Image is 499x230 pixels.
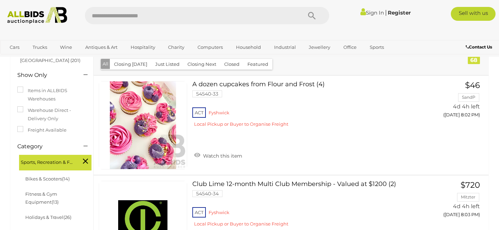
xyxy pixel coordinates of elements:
[466,44,492,50] b: Contact Us
[5,53,63,64] a: [GEOGRAPHIC_DATA]
[468,56,480,64] div: 68
[466,43,494,51] a: Contact Us
[101,59,110,69] button: All
[428,181,482,221] a: $720 Mitzter 4d 4h left ([DATE] 8:03 PM)
[5,42,24,53] a: Cars
[304,42,335,53] a: Jewellery
[81,42,122,53] a: Antiques & Art
[201,153,242,159] span: Watch this item
[451,7,496,21] a: Sell with us
[20,57,80,63] a: [GEOGRAPHIC_DATA] (201)
[52,199,59,205] span: (13)
[164,42,189,53] a: Charity
[360,9,384,16] a: Sign In
[220,59,244,70] button: Closed
[428,81,482,122] a: $46 SandP 4d 4h left ([DATE] 8:02 PM)
[4,7,71,24] img: Allbids.com.au
[28,42,52,53] a: Trucks
[25,214,71,220] a: Holidays & Travel(26)
[461,180,480,190] span: $720
[25,191,59,205] a: Fitness & Gym Equipment(13)
[17,72,73,78] h4: Show Only
[243,59,272,70] button: Featured
[270,42,300,53] a: Industrial
[198,81,418,133] a: A dozen cupcakes from Flour and Frost (4) 54540-33 ACT Fyshwick Local Pickup or Buyer to Organise...
[231,42,265,53] a: Household
[110,59,151,70] button: Closing [DATE]
[21,157,73,166] span: Sports, Recreation & Fitness
[17,87,86,103] label: Items in ALLBIDS Warehouses
[62,176,70,182] span: (14)
[192,150,244,160] a: Watch this item
[25,176,70,182] a: Bikes & Scooters(14)
[388,9,411,16] a: Register
[193,42,227,53] a: Computers
[63,214,71,220] span: (26)
[183,59,220,70] button: Closing Next
[295,7,329,24] button: Search
[151,59,184,70] button: Just Listed
[126,42,160,53] a: Hospitality
[465,80,480,90] span: $46
[385,9,387,16] span: |
[17,106,86,123] label: Warehouse Direct - Delivery Only
[55,42,77,53] a: Wine
[365,42,388,53] a: Sports
[339,42,361,53] a: Office
[17,126,67,134] label: Freight Available
[17,143,73,150] h4: Category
